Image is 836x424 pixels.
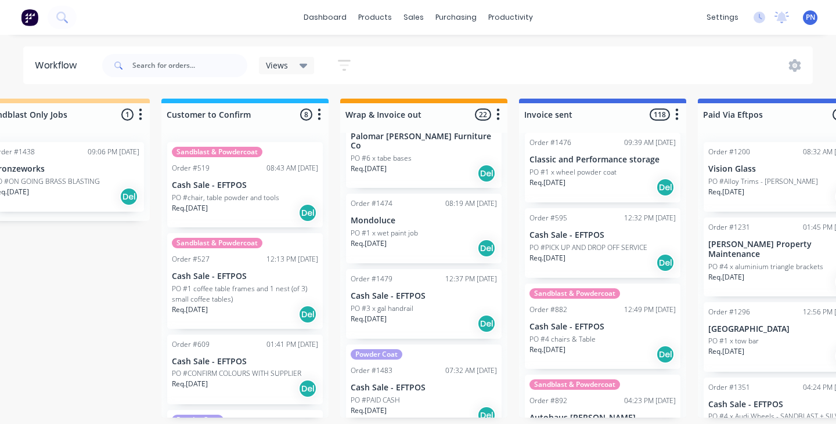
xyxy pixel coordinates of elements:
input: Search for orders... [132,54,247,77]
p: Cash Sale - EFTPOS [172,357,318,367]
p: PO #1 x tow bar [708,336,759,346]
div: Sandblast & Powdercoat [172,147,262,157]
p: Req. [DATE] [172,203,208,213]
div: Sandblast & PowdercoatOrder #88212:49 PM [DATE]Cash Sale - EFTPOSPO #4 chairs & TableReq.[DATE]Del [525,284,680,369]
div: Order #147408:19 AM [DATE]MondolucePO #1 x wet paint jobReq.[DATE]Del [346,194,502,263]
div: Del [656,178,675,197]
p: Req. [DATE] [708,272,744,282]
div: Order #1231 [708,222,750,233]
div: Sandblast & PowdercoatOrder #52712:13 PM [DATE]Cash Sale - EFTPOSPO #1 coffee table frames and 1 ... [167,233,323,329]
div: Del [298,204,317,222]
p: Req. [DATE] [172,379,208,389]
p: PO #CONFIRM COLOURS WITH SUPPLIER [172,368,301,379]
div: Order #1200 [708,147,750,157]
div: 04:23 PM [DATE] [624,396,676,406]
p: PO #3 x gal handrail [351,303,413,314]
div: Order #60901:41 PM [DATE]Cash Sale - EFTPOSPO #CONFIRM COLOURS WITH SUPPLIERReq.[DATE]Del [167,335,323,404]
p: Req. [DATE] [529,345,565,355]
div: Order #892 [529,396,567,406]
div: Sandblast & Powdercoat [529,288,620,299]
div: Order #1476 [529,137,571,148]
span: PN [806,12,815,23]
div: Del [656,253,675,272]
div: Palomar [PERSON_NAME] Furniture CoPO #6 x tabe basesReq.[DATE]Del [346,110,502,189]
div: Order #1351 [708,382,750,393]
p: Cash Sale - EFTPOS [351,383,497,393]
a: dashboard [298,9,352,26]
p: Cash Sale - EFTPOS [529,322,676,332]
span: Views [266,59,288,71]
div: Del [298,305,317,324]
div: Order #527 [172,254,210,264]
div: 07:32 AM [DATE] [445,365,497,376]
div: Order #59512:32 PM [DATE]Cash Sale - EFTPOSPO #PICK UP AND DROP OFF SERVICEReq.[DATE]Del [525,208,680,278]
div: Del [298,379,317,398]
div: purchasing [430,9,482,26]
p: Cash Sale - EFTPOS [172,180,318,190]
div: 08:43 AM [DATE] [266,163,318,173]
p: PO #6 x tabe bases [351,153,412,164]
p: Req. [DATE] [708,187,744,197]
div: 09:39 AM [DATE] [624,137,676,148]
div: Order #595 [529,213,567,223]
p: Req. [DATE] [172,305,208,315]
p: Cash Sale - EFTPOS [529,230,676,240]
div: Sandblast & Powdercoat [172,238,262,248]
div: Sandblast & PowdercoatOrder #51908:43 AM [DATE]Cash Sale - EFTPOSPO #chair, table powder and tool... [167,142,323,227]
div: 01:41 PM [DATE] [266,339,318,350]
p: PO #1 x wheel powder coat [529,167,617,177]
p: Autohaus [PERSON_NAME] [529,413,676,423]
div: Del [656,345,675,364]
p: Req. [DATE] [529,253,565,263]
div: Del [477,239,496,258]
div: 12:49 PM [DATE] [624,305,676,315]
div: Order #609 [172,339,210,350]
div: Workflow [35,59,82,73]
div: products [352,9,398,26]
div: Order #1474 [351,198,392,209]
div: settings [701,9,744,26]
div: Del [477,314,496,333]
p: PO #PAID CASH [351,395,400,405]
p: PO #4 x aluminium triangle brackets [708,262,823,272]
p: Req. [DATE] [351,238,387,249]
div: Sandblast & Powdercoat [529,379,620,390]
div: Del [120,187,138,206]
div: Order #1479 [351,274,392,284]
p: Palomar [PERSON_NAME] Furniture Co [351,132,497,151]
div: Del [477,164,496,183]
p: PO #PICK UP AND DROP OFF SERVICE [529,242,647,253]
p: Req. [DATE] [351,314,387,324]
div: sales [398,9,430,26]
p: Cash Sale - EFTPOS [172,271,318,281]
p: Req. [DATE] [351,164,387,174]
div: Order #882 [529,305,567,315]
div: 09:06 PM [DATE] [88,147,139,157]
img: Factory [21,9,38,26]
p: Req. [DATE] [708,346,744,357]
div: Order #1296 [708,307,750,317]
p: PO #4 chairs & Table [529,334,596,345]
p: PO #chair, table powder and tools [172,193,279,203]
p: Cash Sale - EFTPOS [351,291,497,301]
p: Req. [DATE] [351,405,387,416]
p: Req. [DATE] [529,177,565,188]
div: Order #519 [172,163,210,173]
div: 12:32 PM [DATE] [624,213,676,223]
div: 08:19 AM [DATE] [445,198,497,209]
p: PO #Alloy Trims - [PERSON_NAME] [708,176,818,187]
p: PO #1 x wet paint job [351,228,418,238]
div: Order #1483 [351,365,392,376]
p: Classic and Performance storage [529,155,676,165]
p: PO #1 coffee table frames and 1 nest (of 3) small coffee tables) [172,284,318,305]
div: productivity [482,9,539,26]
div: 12:37 PM [DATE] [445,274,497,284]
div: Powder Coat [351,349,402,360]
div: Order #147609:39 AM [DATE]Classic and Performance storagePO #1 x wheel powder coatReq.[DATE]Del [525,133,680,202]
p: Mondoluce [351,216,497,226]
div: Order #147912:37 PM [DATE]Cash Sale - EFTPOSPO #3 x gal handrailReq.[DATE]Del [346,269,502,339]
div: 12:13 PM [DATE] [266,254,318,264]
